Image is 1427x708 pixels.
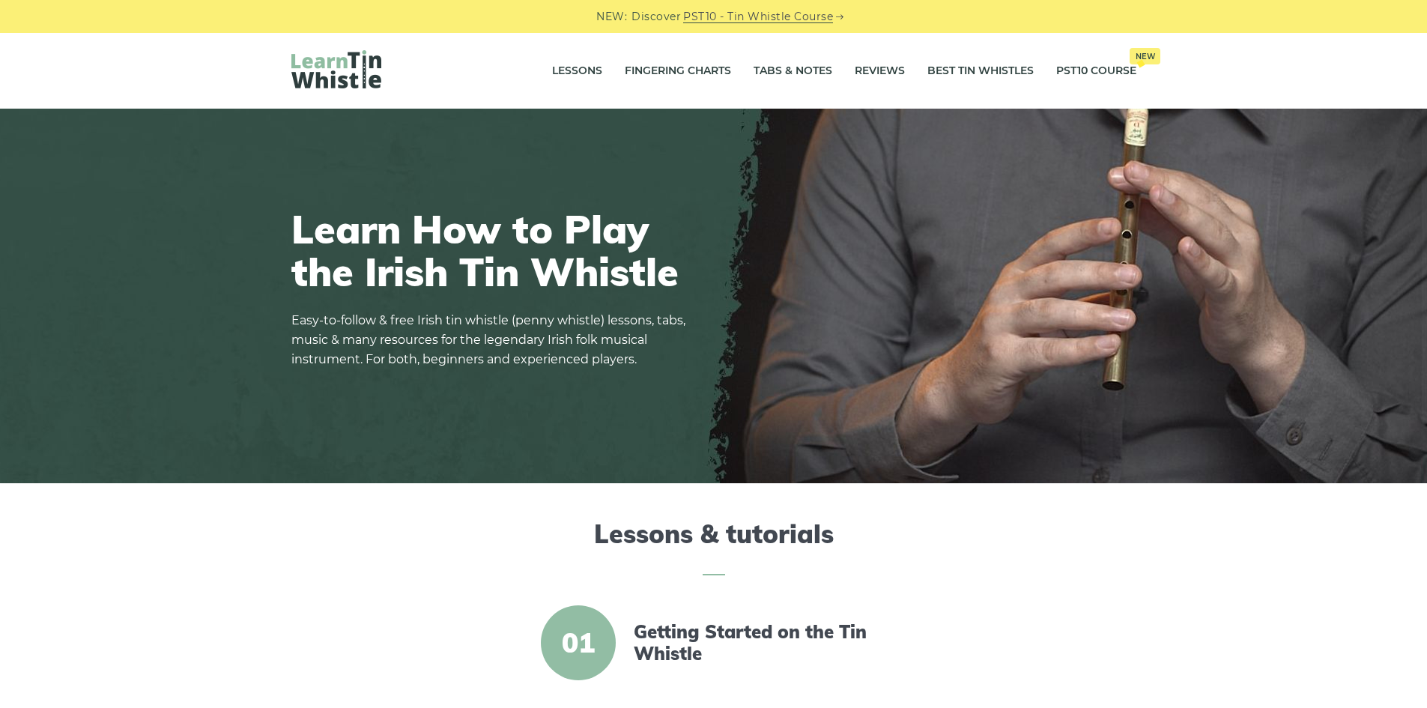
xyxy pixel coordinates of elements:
[634,621,891,665] a: Getting Started on the Tin Whistle
[291,50,381,88] img: LearnTinWhistle.com
[625,52,731,90] a: Fingering Charts
[552,52,602,90] a: Lessons
[291,311,696,369] p: Easy-to-follow & free Irish tin whistle (penny whistle) lessons, tabs, music & many resources for...
[291,519,1136,575] h2: Lessons & tutorials
[291,208,696,293] h1: Learn How to Play the Irish Tin Whistle
[927,52,1034,90] a: Best Tin Whistles
[1130,48,1160,64] span: New
[541,605,616,680] span: 01
[1056,52,1136,90] a: PST10 CourseNew
[754,52,832,90] a: Tabs & Notes
[855,52,905,90] a: Reviews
